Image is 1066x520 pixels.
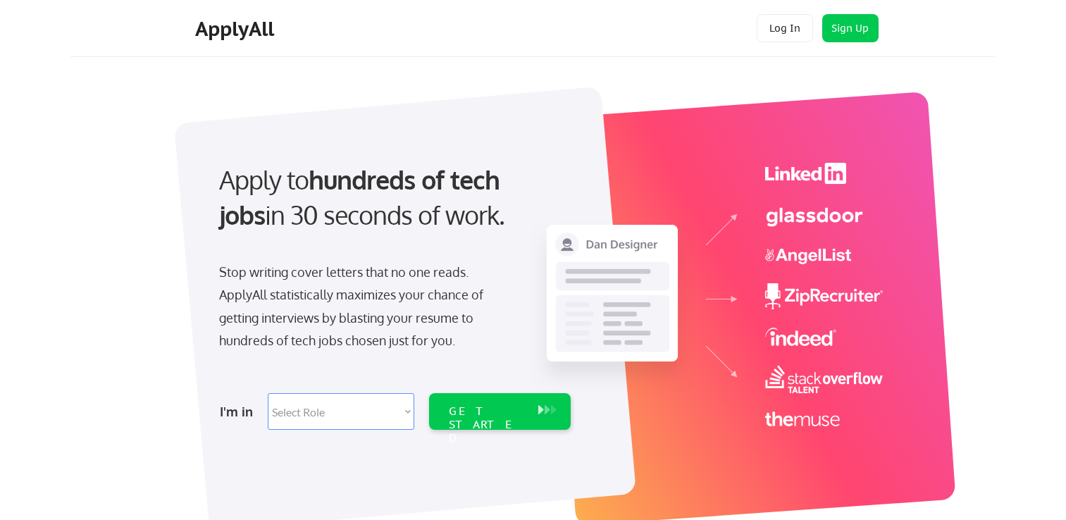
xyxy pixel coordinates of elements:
div: I'm in [220,400,259,423]
button: Log In [757,14,813,42]
div: ApplyAll [195,17,278,41]
strong: hundreds of tech jobs [219,163,506,230]
div: GET STARTED [449,404,524,445]
button: Sign Up [822,14,879,42]
div: Stop writing cover letters that no one reads. ApplyAll statistically maximizes your chance of get... [219,261,509,352]
div: Apply to in 30 seconds of work. [219,162,565,233]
